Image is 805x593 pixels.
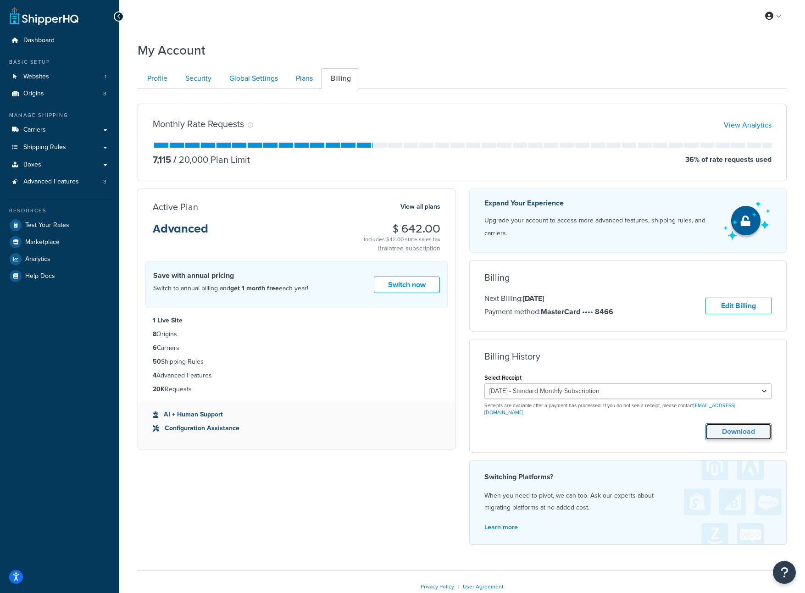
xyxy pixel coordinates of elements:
[153,329,440,339] li: Origins
[7,173,112,190] a: Advanced Features 3
[153,270,308,281] h4: Save with annual pricing
[153,153,171,166] p: 7,115
[171,153,250,166] p: 20,000 Plan Limit
[523,293,544,304] strong: [DATE]
[7,173,112,190] li: Advanced Features
[25,222,69,229] span: Test Your Rates
[25,255,50,263] span: Analytics
[230,283,279,293] strong: get 1 month free
[176,68,219,89] a: Security
[220,68,285,89] a: Global Settings
[364,235,440,244] div: Includes $42.00 state sales tax
[7,156,112,173] a: Boxes
[484,351,540,361] h3: Billing History
[7,85,112,102] li: Origins
[153,119,244,129] h3: Monthly Rate Requests
[484,471,772,482] h4: Switching Platforms?
[103,178,106,186] span: 3
[7,234,112,250] a: Marketplace
[153,384,440,394] li: Requests
[484,490,772,514] p: When you need to pivot, we can too. Ask our experts about migrating platforms at no added cost.
[705,423,772,440] button: Download
[364,223,440,235] h3: $ 642.00
[153,410,440,420] li: AI + Human Support
[321,68,358,89] a: Billing
[23,37,55,44] span: Dashboard
[484,522,518,532] a: Learn more
[7,68,112,85] a: Websites 1
[484,272,510,283] h3: Billing
[7,268,112,284] a: Help Docs
[25,238,60,246] span: Marketplace
[7,122,112,139] a: Carriers
[364,244,440,253] p: Braintree subscription
[7,207,112,215] div: Resources
[7,58,112,66] div: Basic Setup
[724,120,772,130] a: View Analytics
[484,306,613,318] p: Payment method:
[463,582,504,591] a: User Agreement
[153,223,208,242] h3: Advanced
[7,217,112,233] a: Test Your Rates
[7,139,112,156] a: Shipping Rules
[400,201,440,213] a: View all plans
[153,371,440,381] li: Advanced Features
[153,329,156,339] strong: 8
[105,73,106,81] span: 1
[153,357,440,367] li: Shipping Rules
[153,283,308,294] p: Switch to annual billing and each year!
[458,582,459,591] span: |
[705,298,772,315] a: Edit Billing
[10,7,78,25] a: ShipperHQ Home
[484,402,772,416] p: Receipts are available after a payment has processed. If you do not see a receipt, please contact
[484,293,613,305] p: Next Billing:
[173,153,177,166] span: /
[138,41,205,59] h1: My Account
[541,306,613,317] strong: MasterCard •••• 8466
[153,202,198,212] h3: Active Plan
[103,90,106,98] span: 8
[484,197,716,210] p: Expand Your Experience
[25,272,55,280] span: Help Docs
[153,371,156,380] strong: 4
[7,251,112,267] a: Analytics
[153,384,165,394] strong: 20K
[484,402,735,416] a: [EMAIL_ADDRESS][DOMAIN_NAME]
[484,374,522,381] label: Select Receipt
[773,561,796,584] button: Open Resource Center
[23,90,44,98] span: Origins
[421,582,454,591] a: Privacy Policy
[374,277,440,294] a: Switch now
[153,343,440,353] li: Carriers
[469,188,787,253] a: Expand Your Experience Upgrade your account to access more advanced features, shipping rules, and...
[286,68,320,89] a: Plans
[23,178,79,186] span: Advanced Features
[23,73,49,81] span: Websites
[7,68,112,85] li: Websites
[23,161,41,169] span: Boxes
[685,153,772,166] p: 36 % of rate requests used
[153,357,161,366] strong: 50
[7,32,112,49] a: Dashboard
[153,423,440,433] li: Configuration Assistance
[153,316,183,325] strong: 1 Live Site
[23,144,66,151] span: Shipping Rules
[7,111,112,119] div: Manage Shipping
[153,343,157,353] strong: 6
[484,214,716,240] p: Upgrade your account to access more advanced features, shipping rules, and carriers.
[7,85,112,102] a: Origins 8
[138,68,175,89] a: Profile
[23,126,46,134] span: Carriers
